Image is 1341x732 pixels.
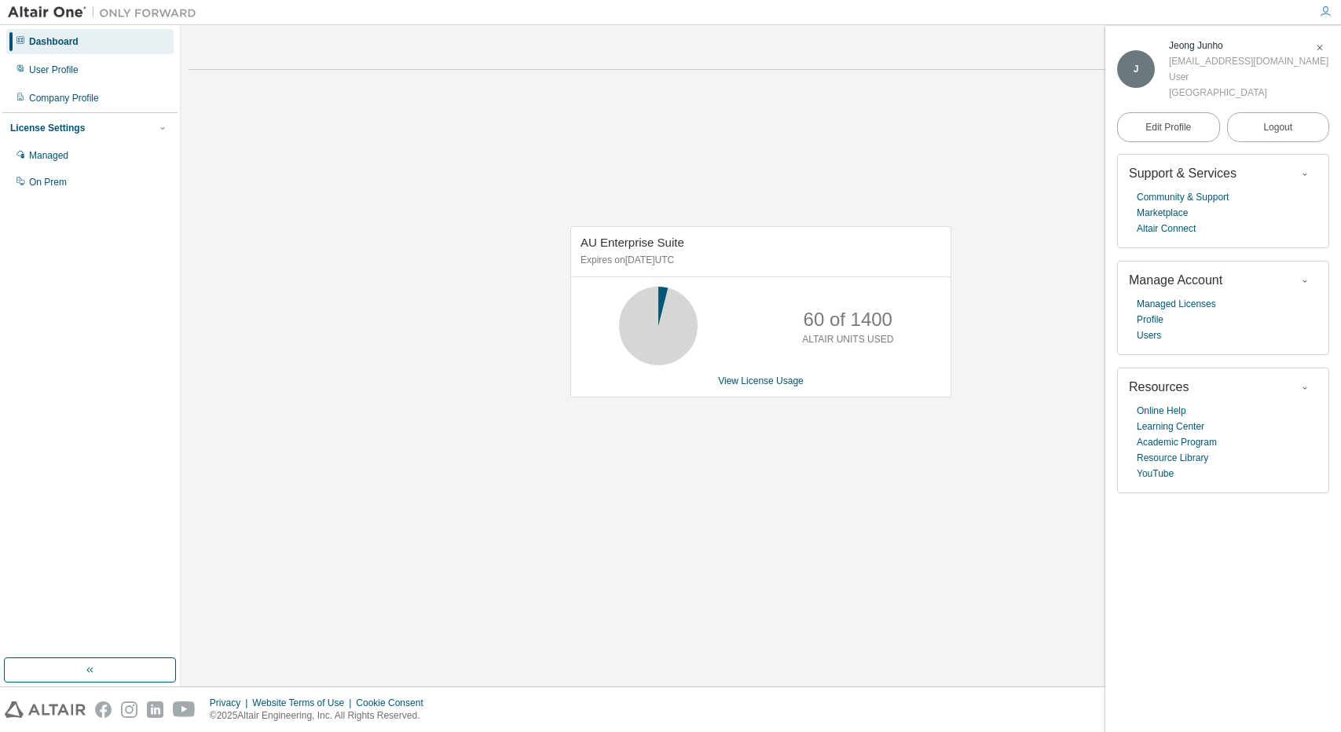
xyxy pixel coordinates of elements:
[1137,450,1208,466] a: Resource Library
[1137,221,1196,236] a: Altair Connect
[5,701,86,718] img: altair_logo.svg
[581,236,684,249] span: AU Enterprise Suite
[173,701,196,718] img: youtube.svg
[804,306,892,333] p: 60 of 1400
[1137,296,1216,312] a: Managed Licenses
[1169,53,1328,69] div: [EMAIL_ADDRESS][DOMAIN_NAME]
[1129,273,1222,287] span: Manage Account
[1137,189,1229,205] a: Community & Support
[1145,121,1191,134] span: Edit Profile
[210,709,433,723] p: © 2025 Altair Engineering, Inc. All Rights Reserved.
[29,35,79,48] div: Dashboard
[1117,112,1220,142] a: Edit Profile
[1129,167,1237,180] span: Support & Services
[1134,64,1139,75] span: J
[252,697,356,709] div: Website Terms of Use
[581,254,937,267] p: Expires on [DATE] UTC
[1137,434,1217,450] a: Academic Program
[147,701,163,718] img: linkedin.svg
[29,176,67,188] div: On Prem
[8,5,204,20] img: Altair One
[10,122,85,134] div: License Settings
[210,697,252,709] div: Privacy
[1137,205,1188,221] a: Marketplace
[1227,112,1330,142] button: Logout
[1137,403,1186,419] a: Online Help
[95,701,112,718] img: facebook.svg
[29,92,99,104] div: Company Profile
[718,375,804,386] a: View License Usage
[121,701,137,718] img: instagram.svg
[29,149,68,162] div: Managed
[1169,85,1328,101] div: [GEOGRAPHIC_DATA]
[1169,69,1328,85] div: User
[1129,380,1189,393] span: Resources
[1263,119,1292,135] span: Logout
[1137,419,1204,434] a: Learning Center
[802,333,893,346] p: ALTAIR UNITS USED
[356,697,432,709] div: Cookie Consent
[29,64,79,76] div: User Profile
[1169,38,1328,53] div: Jeong Junho
[1137,328,1161,343] a: Users
[1137,466,1174,481] a: YouTube
[1137,312,1163,328] a: Profile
